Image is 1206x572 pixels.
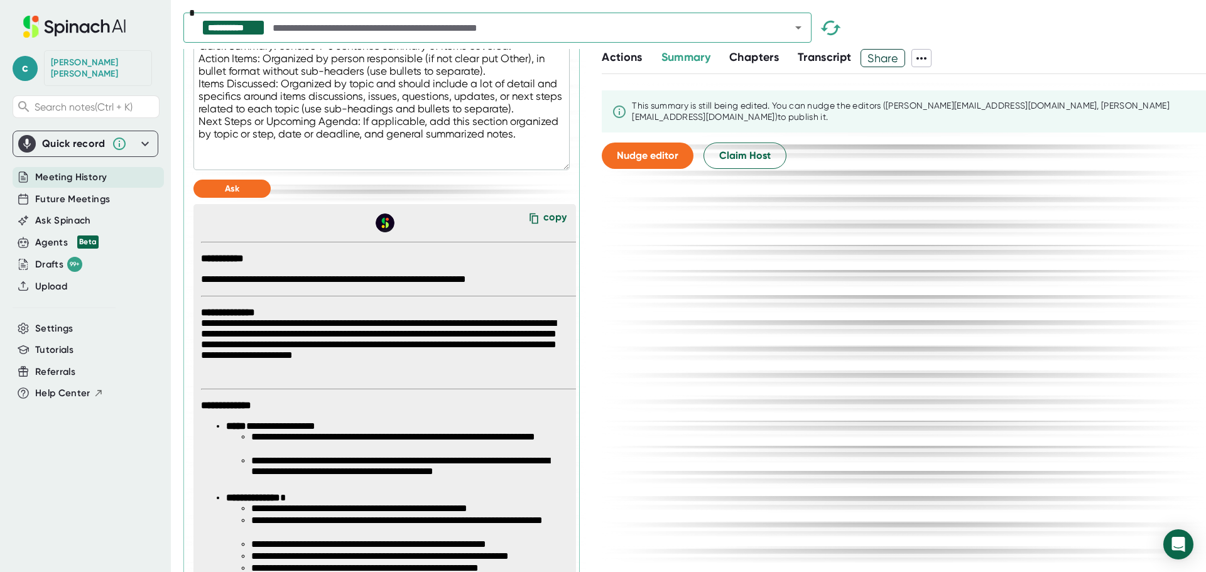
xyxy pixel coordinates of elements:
div: Open Intercom Messenger [1163,529,1193,559]
button: Ask [193,180,271,198]
button: Actions [602,49,642,66]
span: Ask [225,183,239,194]
button: Future Meetings [35,192,110,207]
span: Chapters [729,50,779,64]
span: c [13,56,38,81]
button: Tutorials [35,343,73,357]
button: Open [790,19,807,36]
span: Transcript [798,50,852,64]
button: Nudge editor [602,143,693,169]
div: 99+ [67,257,82,272]
button: Share [861,49,905,67]
span: Actions [602,50,642,64]
button: Chapters [729,49,779,66]
button: Drafts 99+ [35,257,82,272]
button: Settings [35,321,73,336]
div: copy [543,211,567,228]
div: Beta [77,235,99,249]
button: Referrals [35,365,75,379]
div: Quick record [18,131,153,156]
div: Agents [35,235,99,250]
button: Transcript [798,49,852,66]
button: Upload [35,279,67,294]
span: Share [861,47,905,69]
div: Drafts [35,257,82,272]
button: Agents Beta [35,235,99,250]
button: Help Center [35,386,104,401]
div: Quick record [42,138,106,150]
span: Nudge editor [617,149,678,161]
div: Candace Aragon [51,57,145,79]
span: Help Center [35,386,90,401]
span: Claim Host [719,148,771,163]
button: Meeting History [35,170,107,185]
button: Summary [661,49,710,66]
span: Search notes (Ctrl + K) [35,101,133,113]
span: Summary [661,50,710,64]
button: Ask Spinach [35,213,91,228]
div: This summary is still being edited. You can nudge the editor s ([PERSON_NAME][EMAIL_ADDRESS][DOMA... [632,100,1196,122]
button: Claim Host [703,143,786,169]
